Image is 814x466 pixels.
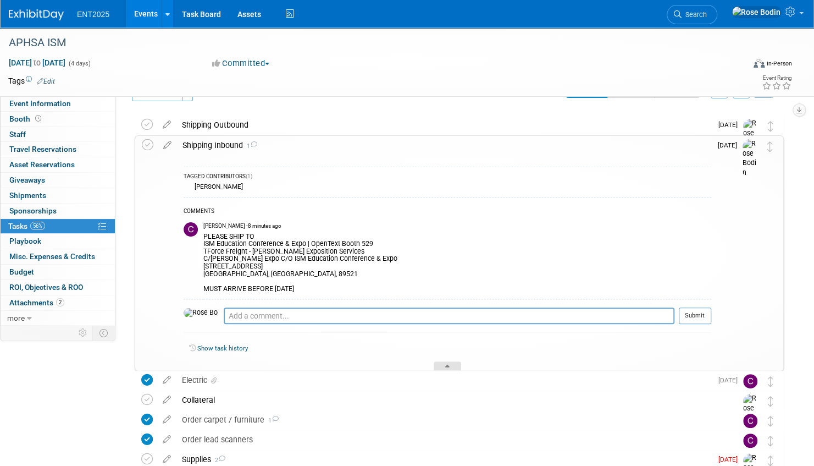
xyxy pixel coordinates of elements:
[184,206,711,218] div: COMMENTS
[718,141,743,149] span: [DATE]
[158,140,177,150] a: edit
[9,176,45,184] span: Giveaways
[718,121,743,129] span: [DATE]
[74,326,93,340] td: Personalize Event Tab Strip
[184,308,218,318] img: Rose Bodin
[743,374,757,388] img: Colleen Mueller
[675,57,792,74] div: Event Format
[176,410,721,429] div: Order carpet / furniture
[768,416,773,426] i: Move task
[9,9,64,20] img: ExhibitDay
[1,219,115,234] a: Tasks56%
[1,311,115,326] a: more
[176,430,721,449] div: Order lead scanners
[176,391,721,409] div: Collateral
[9,191,46,200] span: Shipments
[37,78,55,85] a: Edit
[1,234,115,249] a: Playbook
[679,308,711,324] button: Submit
[743,394,760,433] img: Rose Bodin
[5,33,726,53] div: APHSA ISM
[7,314,25,322] span: more
[1,188,115,203] a: Shipments
[1,112,115,127] a: Booth
[9,99,71,108] span: Event Information
[1,142,115,157] a: Travel Reservations
[768,396,773,407] i: Move task
[157,395,176,405] a: edit
[264,417,279,424] span: 1
[9,267,34,276] span: Budget
[1,127,115,142] a: Staff
[77,10,109,19] span: ENT2025
[768,376,773,387] i: Move task
[33,114,43,123] span: Booth not reserved yet
[682,10,707,19] span: Search
[718,456,743,463] span: [DATE]
[9,237,41,245] span: Playbook
[9,252,95,261] span: Misc. Expenses & Credits
[184,173,711,182] div: TAGGED CONTRIBUTORS
[176,371,712,390] div: Electric
[8,75,55,86] td: Tags
[667,5,717,24] a: Search
[157,120,176,130] a: edit
[9,130,26,139] span: Staff
[208,58,274,69] button: Committed
[203,222,281,230] span: [PERSON_NAME] - 8 minutes ago
[1,157,115,172] a: Asset Reservations
[93,326,115,340] td: Toggle Event Tabs
[8,58,66,68] span: [DATE] [DATE]
[9,298,64,307] span: Attachments
[743,434,757,448] img: Colleen Mueller
[767,141,773,152] i: Move task
[184,222,198,237] img: Colleen Mueller
[211,457,225,464] span: 2
[8,222,45,231] span: Tasks
[762,75,791,81] div: Event Rating
[768,121,773,131] i: Move task
[1,295,115,310] a: Attachments2
[9,206,57,215] span: Sponsorships
[157,415,176,425] a: edit
[754,59,765,68] img: Format-Inperson.png
[768,456,773,466] i: Move task
[718,376,743,384] span: [DATE]
[743,119,760,158] img: Rose Bodin
[197,344,248,352] a: Show task history
[9,160,75,169] span: Asset Reservations
[743,139,759,178] img: Rose Bodin
[56,298,64,306] span: 2
[9,114,43,123] span: Booth
[176,116,712,134] div: Shipping Outbound
[1,265,115,279] a: Budget
[768,436,773,446] i: Move task
[243,142,257,150] span: 1
[203,231,711,293] div: PLEASE SHIP TO ISM Education Conference & Expo | OpenText Booth 529 TForce Freight - [PERSON_NAME...
[1,173,115,188] a: Giveaways
[30,222,45,230] span: 56%
[9,283,83,292] span: ROI, Objectives & ROO
[1,96,115,111] a: Event Information
[1,249,115,264] a: Misc. Expenses & Credits
[743,414,757,428] img: Colleen Mueller
[68,60,91,67] span: (4 days)
[177,136,711,155] div: Shipping Inbound
[32,58,42,67] span: to
[246,173,252,179] span: (1)
[9,145,76,153] span: Travel Reservations
[1,204,115,218] a: Sponsorships
[157,375,176,385] a: edit
[766,59,792,68] div: In-Person
[157,435,176,445] a: edit
[1,280,115,295] a: ROI, Objectives & ROO
[192,183,243,190] div: [PERSON_NAME]
[157,454,176,464] a: edit
[732,6,781,18] img: Rose Bodin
